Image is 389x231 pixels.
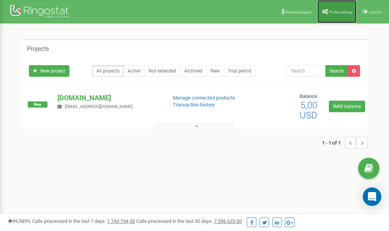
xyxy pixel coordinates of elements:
[180,65,207,77] a: Archived
[173,95,235,101] a: Manage connected products
[322,137,345,148] span: 1 - 1 of 1
[123,65,145,77] a: Active
[206,65,224,77] a: New
[214,218,242,224] u: 7 596 625,00
[57,93,160,103] p: [DOMAIN_NAME]
[329,10,353,14] span: Profile settings
[28,101,47,108] span: New
[322,129,368,156] nav: ...
[369,10,381,14] span: Log Out
[286,10,312,14] span: Referral program
[144,65,180,77] a: Not extended
[224,65,256,77] a: Trial period
[300,93,317,99] span: Balance
[92,65,124,77] a: All projects
[363,187,381,206] div: Open Intercom Messenger
[300,100,317,121] span: 5,00 USD
[325,65,348,77] button: Search
[27,46,49,52] h5: Projects
[329,101,365,112] a: Refill balance
[32,218,135,224] span: Calls processed in the last 7 days :
[29,65,69,77] a: New project
[286,65,326,77] input: Search
[107,218,135,224] u: 1 744 194,00
[65,104,133,109] span: [EMAIL_ADDRESS][DOMAIN_NAME]
[8,218,31,224] span: 99,989%
[136,218,242,224] span: Calls processed in the last 30 days :
[173,102,215,108] a: Transaction history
